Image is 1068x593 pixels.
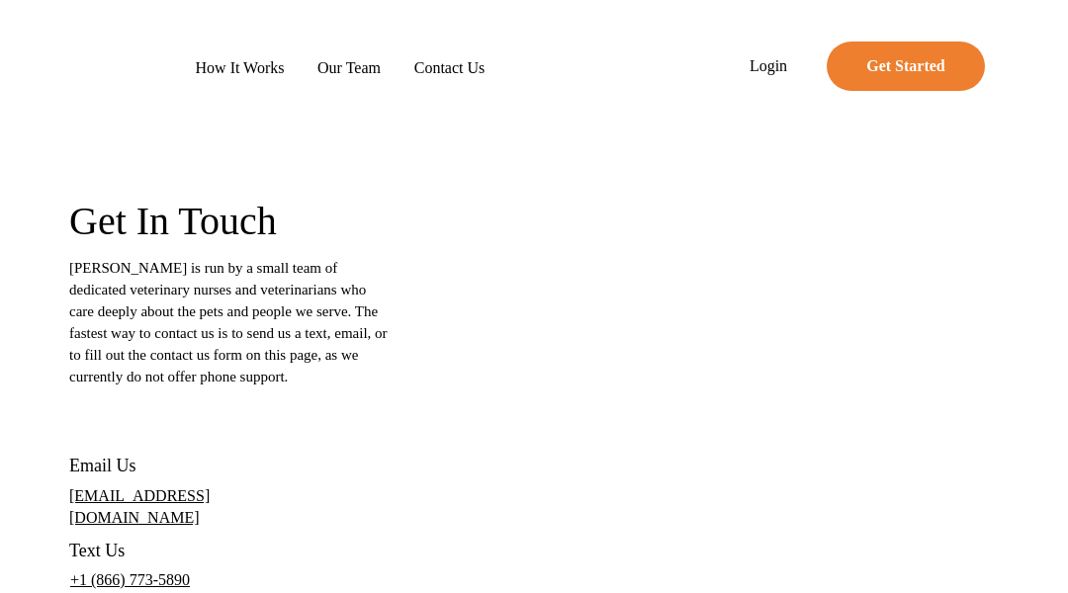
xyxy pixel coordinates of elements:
span: Email Us [69,456,136,475]
a: Login [723,42,814,91]
span: Contact Us [398,58,501,77]
span: Our Team [301,58,398,77]
a: Get Started [827,42,985,91]
span: Get In Touch [69,199,277,243]
span: How It Works [181,58,299,77]
a: Our Team [301,58,398,78]
a: How It Works [181,58,299,78]
a: Contact Us [398,58,501,78]
span: Login [723,56,814,75]
strong: Get Started [866,57,945,74]
a: [EMAIL_ADDRESS][DOMAIN_NAME] [69,487,210,526]
span: Text Us [69,541,125,560]
a: +1 (866) 773- [70,571,158,588]
u: 5890 [158,571,190,588]
span: [PERSON_NAME] is run by a small team of dedicated veterinary nurses and veterinarians who care de... [69,260,388,384]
